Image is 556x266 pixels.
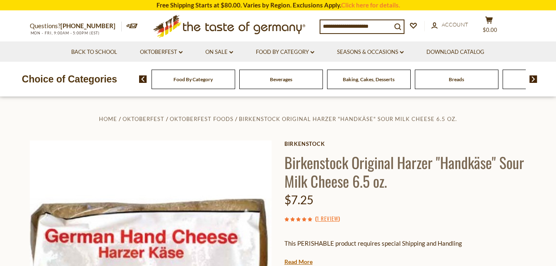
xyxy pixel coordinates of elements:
a: Birkenstock [284,140,527,147]
p: This PERISHABLE product requires special Shipping and Handling [284,238,527,249]
li: We will ship this product in heat-protective packaging and ice. [292,255,527,265]
p: Questions? [30,21,122,31]
a: Account [431,20,468,29]
a: Oktoberfest [123,116,164,122]
a: Food By Category [173,76,213,82]
a: Oktoberfest Foods [170,116,233,122]
button: $0.00 [477,16,502,37]
a: Beverages [270,76,292,82]
span: MON - FRI, 9:00AM - 5:00PM (EST) [30,31,100,35]
h1: Birkenstock Original Harzer "Handkäse" Sour Milk Cheese 6.5 oz. [284,153,527,190]
a: Baking, Cakes, Desserts [343,76,395,82]
a: Food By Category [256,48,314,57]
a: Home [99,116,117,122]
a: Click here for details. [341,1,400,9]
span: ( ) [315,214,340,222]
a: Breads [449,76,464,82]
a: 1 Review [317,214,338,223]
img: next arrow [530,75,537,83]
span: Account [442,21,468,28]
a: On Sale [205,48,233,57]
a: Download Catalog [426,48,484,57]
a: [PHONE_NUMBER] [60,22,116,29]
img: previous arrow [139,75,147,83]
span: $0.00 [483,27,497,33]
span: $7.25 [284,193,313,207]
a: Seasons & Occasions [337,48,404,57]
a: Back to School [71,48,117,57]
a: Oktoberfest [140,48,183,57]
a: Birkenstock Original Harzer "Handkäse" Sour Milk Cheese 6.5 oz. [239,116,457,122]
a: Read More [284,258,313,266]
